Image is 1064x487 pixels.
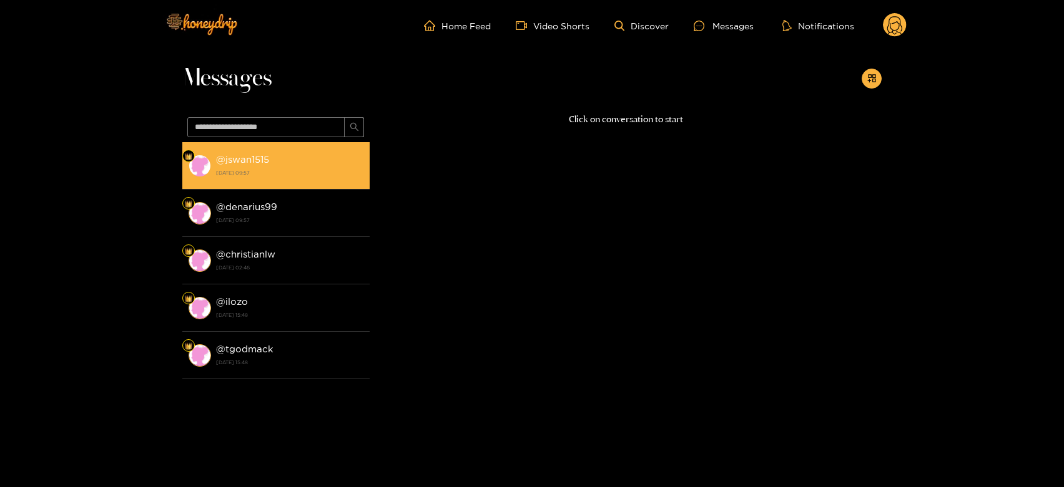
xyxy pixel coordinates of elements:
[516,20,589,31] a: Video Shorts
[779,19,858,32] button: Notifications
[694,19,754,33] div: Messages
[216,309,363,321] strong: [DATE] 15:48
[185,248,192,255] img: Fan Level
[189,344,211,367] img: conversation
[867,74,877,84] span: appstore-add
[370,112,882,127] p: Click on conversation to start
[216,344,273,354] strong: @ tgodmack
[862,69,882,89] button: appstore-add
[189,155,211,177] img: conversation
[216,262,363,273] strong: [DATE] 02:46
[216,296,248,307] strong: @ ilozo
[216,167,363,178] strong: [DATE] 09:57
[185,342,192,350] img: Fan Level
[182,64,272,94] span: Messages
[350,122,359,133] span: search
[185,153,192,160] img: Fan Level
[216,357,363,368] strong: [DATE] 15:48
[614,21,669,31] a: Discover
[185,295,192,302] img: Fan Level
[216,154,269,165] strong: @ jswan1515
[189,202,211,224] img: conversation
[216,201,277,212] strong: @ denarius99
[424,20,441,31] span: home
[516,20,533,31] span: video-camera
[185,200,192,208] img: Fan Level
[344,117,364,137] button: search
[216,249,275,259] strong: @ christianlw
[189,297,211,319] img: conversation
[424,20,491,31] a: Home Feed
[189,249,211,272] img: conversation
[216,215,363,226] strong: [DATE] 09:57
